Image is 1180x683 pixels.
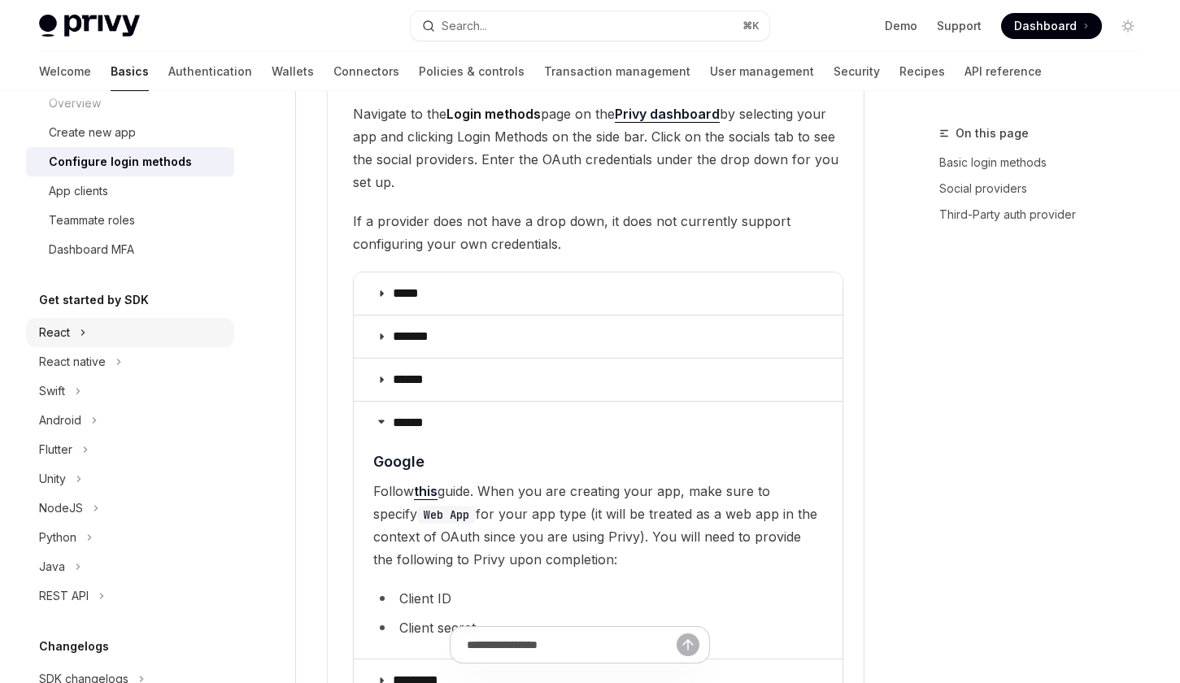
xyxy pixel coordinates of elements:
[414,483,438,500] a: this
[354,401,843,659] details: **** *Navigate to headerGoogleFollowthisguide. When you are creating your app, make sure to speci...
[885,18,917,34] a: Demo
[49,123,136,142] div: Create new app
[446,106,541,122] strong: Login methods
[834,52,880,91] a: Security
[39,381,65,401] div: Swift
[39,52,91,91] a: Welcome
[899,52,945,91] a: Recipes
[111,52,149,91] a: Basics
[442,16,487,36] div: Search...
[272,52,314,91] a: Wallets
[26,176,234,206] a: App clients
[939,202,1154,228] a: Third-Party auth provider
[419,52,525,91] a: Policies & controls
[39,498,83,518] div: NodeJS
[49,211,135,230] div: Teammate roles
[964,52,1042,91] a: API reference
[353,102,843,194] span: Navigate to the page on the by selecting your app and clicking Login Methods on the side bar. Cli...
[26,206,234,235] a: Teammate roles
[544,52,690,91] a: Transaction management
[742,20,760,33] span: ⌘ K
[49,152,192,172] div: Configure login methods
[39,323,70,342] div: React
[39,586,89,606] div: REST API
[39,469,66,489] div: Unity
[333,52,399,91] a: Connectors
[956,124,1029,143] span: On this page
[939,176,1154,202] a: Social providers
[677,633,699,656] button: Send message
[939,150,1154,176] a: Basic login methods
[1115,13,1141,39] button: Toggle dark mode
[49,181,108,201] div: App clients
[39,15,140,37] img: light logo
[39,440,72,459] div: Flutter
[373,616,823,639] li: Client secret
[710,52,814,91] a: User management
[373,587,823,610] li: Client ID
[353,210,843,255] span: If a provider does not have a drop down, it does not currently support configuring your own crede...
[937,18,982,34] a: Support
[39,411,81,430] div: Android
[1014,18,1077,34] span: Dashboard
[39,528,76,547] div: Python
[1001,13,1102,39] a: Dashboard
[168,52,252,91] a: Authentication
[49,240,134,259] div: Dashboard MFA
[26,118,234,147] a: Create new app
[373,480,823,571] span: Follow guide. When you are creating your app, make sure to specify for your app type (it will be ...
[39,352,106,372] div: React native
[373,450,425,472] span: Google
[39,290,149,310] h5: Get started by SDK
[615,106,720,123] a: Privy dashboard
[39,637,109,656] h5: Changelogs
[411,11,769,41] button: Search...⌘K
[417,506,476,524] code: Web App
[39,557,65,576] div: Java
[26,235,234,264] a: Dashboard MFA
[26,147,234,176] a: Configure login methods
